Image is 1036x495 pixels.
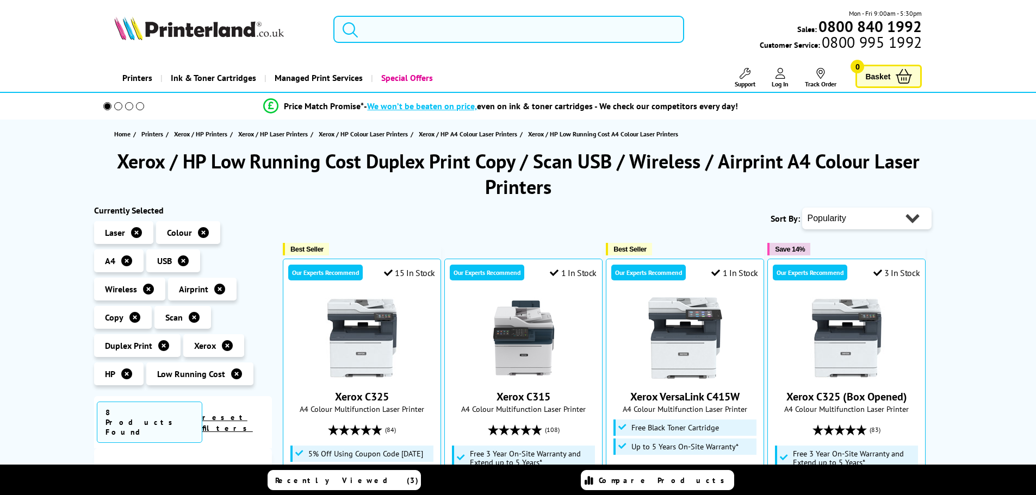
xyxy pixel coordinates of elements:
span: Save 14% [775,245,805,253]
span: Best Seller [613,245,647,253]
a: reset filters [202,412,253,433]
span: HP [105,368,115,379]
span: Xerox / HP Laser Printers [238,128,308,140]
a: Basket 0 [855,65,922,88]
a: Xerox C315 [497,390,550,404]
a: Printerland Logo [114,16,320,42]
span: Customer Service: [760,37,922,50]
span: (84) [385,419,396,440]
div: 1 In Stock [711,267,758,278]
span: (108) [545,419,560,440]
b: 0800 840 1992 [818,16,922,36]
span: We won’t be beaten on price, [367,101,477,111]
a: Recently Viewed (3) [268,470,421,490]
span: 0 [851,60,864,73]
span: Best Seller [290,245,324,253]
span: Laser [105,227,125,238]
span: A4 Colour Multifunction Laser Printer [450,404,597,414]
a: 0800 840 1992 [817,21,922,32]
a: Xerox VersaLink C415W [644,370,726,381]
li: modal_Promise [89,97,914,116]
span: Recently Viewed (3) [275,475,419,485]
span: Up to 5 Years On-Site Warranty* [631,442,739,451]
div: - even on ink & toner cartridges - We check our competitors every day! [364,101,738,111]
span: Low Running Cost [157,368,225,379]
span: Free Black Toner Cartridge [631,423,719,432]
span: Xerox [194,340,216,351]
span: Printers [141,128,163,140]
a: Managed Print Services [264,64,371,92]
div: Our Experts Recommend [773,265,847,280]
a: Compare Products [581,470,734,490]
span: Mon - Fri 9:00am - 5:30pm [849,8,922,18]
span: Xerox / HP Low Running Cost A4 Colour Laser Printers [528,130,678,138]
span: Basket [865,69,890,84]
button: Save 14% [767,243,810,255]
h1: Xerox / HP Low Running Cost Duplex Print Copy / Scan USB / Wireless / Airprint A4 Colour Laser Pr... [94,148,942,199]
img: Xerox C325 (Box Opened) [806,297,888,379]
span: Sort By: [771,213,800,224]
a: Printers [141,128,166,140]
span: Free 3 Year On-Site Warranty and Extend up to 5 Years* [470,449,593,467]
a: Xerox VersaLink C415W [630,390,740,404]
img: Xerox C325 [321,297,403,379]
span: Airprint [179,284,208,295]
a: Xerox / HP Laser Printers [238,128,311,140]
span: Price Match Promise* [284,101,364,111]
span: Log In [772,80,789,88]
a: Xerox C325 [335,390,389,404]
a: Log In [772,68,789,88]
span: Compare Products [599,475,730,485]
div: Our Experts Recommend [288,265,363,280]
a: Xerox C315 [483,370,564,381]
span: Free 3 Year On-Site Warranty and Extend up to 5 Years* [793,449,916,467]
span: Duplex Print [105,340,152,351]
span: (83) [870,419,880,440]
a: Xerox / HP Printers [174,128,230,140]
a: Home [114,128,133,140]
span: 5% Off Using Coupon Code [DATE] [308,449,423,458]
span: A4 Colour Multifunction Laser Printer [612,404,758,414]
span: A4 Colour Multifunction Laser Printer [289,404,435,414]
a: Special Offers [371,64,441,92]
span: 0800 995 1992 [820,37,922,47]
button: Best Seller [606,243,652,255]
span: Xerox / HP Colour Laser Printers [319,128,408,140]
span: Support [735,80,755,88]
a: Xerox C325 (Box Opened) [806,370,888,381]
img: Xerox VersaLink C415W [644,297,726,379]
a: Xerox C325 (Box Opened) [786,390,907,404]
img: Xerox C315 [483,297,564,379]
span: 8 Products Found [97,402,202,443]
a: Xerox / HP A4 Colour Laser Printers [419,128,520,140]
a: Printers [114,64,160,92]
span: Colour [167,227,192,238]
div: 15 In Stock [384,267,435,278]
span: Wireless [105,284,137,295]
a: Track Order [805,68,836,88]
span: Sales: [797,24,817,34]
a: Xerox C325 [321,370,403,381]
div: 1 In Stock [550,267,597,278]
span: A4 Colour Multifunction Laser Printer [773,404,920,414]
span: Ink & Toner Cartridges [171,64,256,92]
img: Printerland Logo [114,16,284,40]
div: Our Experts Recommend [450,265,524,280]
div: 3 In Stock [873,267,920,278]
span: Xerox / HP Printers [174,128,227,140]
span: Xerox / HP A4 Colour Laser Printers [419,128,517,140]
div: Currently Selected [94,205,272,216]
span: Copy [105,312,123,323]
div: Our Experts Recommend [611,265,686,280]
span: USB [157,255,172,266]
a: Xerox / HP Colour Laser Printers [319,128,411,140]
span: A4 [105,255,115,266]
a: Ink & Toner Cartridges [160,64,264,92]
button: Best Seller [283,243,329,255]
span: Scan [165,312,183,323]
a: Support [735,68,755,88]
